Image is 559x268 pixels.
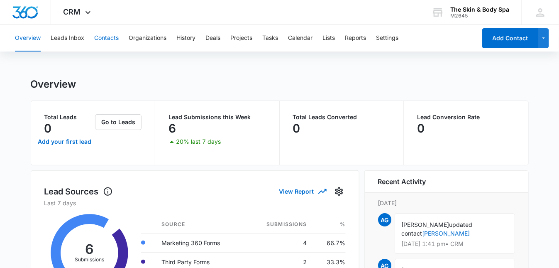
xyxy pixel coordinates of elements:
[378,177,426,187] h6: Recent Activity
[378,213,391,226] span: AG
[482,28,538,48] button: Add Contact
[402,241,508,247] p: [DATE] 1:41 pm • CRM
[313,233,345,252] td: 66.7%
[246,233,313,252] td: 4
[313,216,345,234] th: %
[44,185,113,198] h1: Lead Sources
[345,25,366,52] button: Reports
[168,114,266,120] p: Lead Submissions this Week
[31,78,76,91] h1: Overview
[155,216,246,234] th: Source
[378,199,515,207] p: [DATE]
[95,118,142,125] a: Go to Leads
[279,184,326,199] button: View Report
[417,114,515,120] p: Lead Conversion Rate
[176,139,221,145] p: 20% last 7 days
[205,25,220,52] button: Deals
[44,114,94,120] p: Total Leads
[293,114,391,120] p: Total Leads Converted
[376,25,398,52] button: Settings
[36,132,94,152] a: Add your first lead
[129,25,166,52] button: Organizations
[417,122,425,135] p: 0
[450,6,509,13] div: account name
[51,25,84,52] button: Leads Inbox
[332,185,346,198] button: Settings
[288,25,312,52] button: Calendar
[322,25,335,52] button: Lists
[44,122,52,135] p: 0
[262,25,278,52] button: Tasks
[155,233,246,252] td: Marketing 360 Forms
[450,13,509,19] div: account id
[246,216,313,234] th: Submissions
[95,114,142,130] button: Go to Leads
[15,25,41,52] button: Overview
[176,25,195,52] button: History
[168,122,176,135] p: 6
[94,25,119,52] button: Contacts
[422,230,470,237] a: [PERSON_NAME]
[44,199,346,207] p: Last 7 days
[402,221,449,228] span: [PERSON_NAME]
[230,25,252,52] button: Projects
[293,122,300,135] p: 0
[63,7,81,16] span: CRM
